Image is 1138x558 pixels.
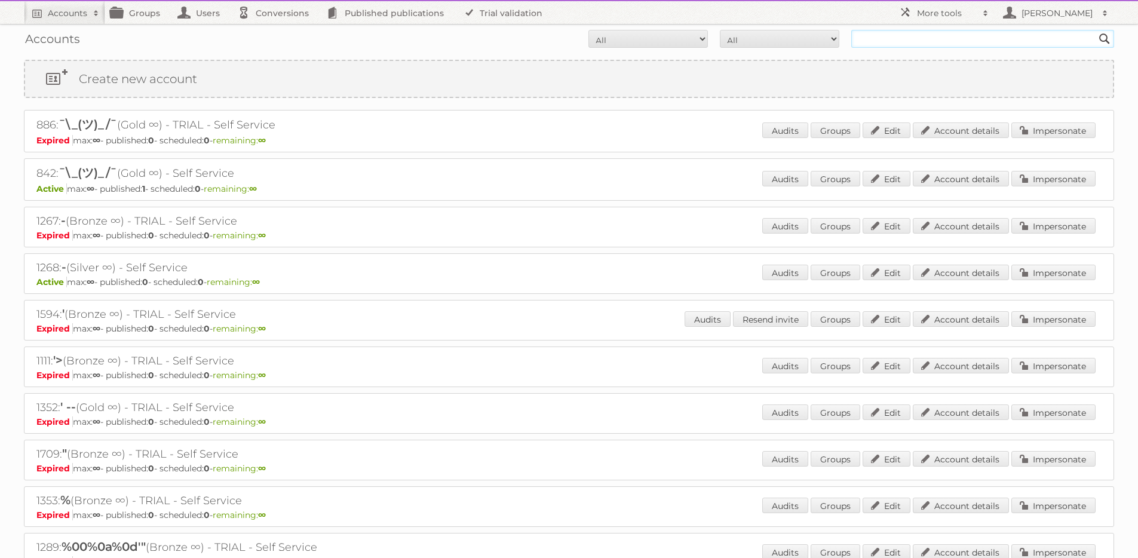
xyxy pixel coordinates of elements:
span: Active [36,183,67,194]
span: " [62,446,67,461]
a: Audits [762,358,808,373]
a: Impersonate [1011,451,1096,467]
h2: 842: (Gold ∞) - Self Service [36,165,455,182]
a: Edit [863,451,910,467]
a: Edit [863,498,910,513]
a: Edit [863,122,910,138]
span: remaining: [213,370,266,381]
a: Edit [863,311,910,327]
a: [PERSON_NAME] [995,1,1114,24]
span: Expired [36,230,73,241]
span: ' [62,306,65,321]
a: Audits [762,498,808,513]
strong: ∞ [258,230,266,241]
strong: 1 [142,183,145,194]
strong: ∞ [87,183,94,194]
a: Audits [762,451,808,467]
span: % [60,493,70,507]
strong: ∞ [93,230,100,241]
a: Edit [863,265,910,280]
a: Groups [811,218,860,234]
p: max: - published: - scheduled: - [36,183,1102,194]
span: remaining: [204,183,257,194]
a: Account details [913,122,1009,138]
span: ' -- [60,400,76,414]
p: max: - published: - scheduled: - [36,510,1102,520]
a: Groups [811,451,860,467]
strong: 0 [148,416,154,427]
span: ¯\_(ツ)_/¯ [59,117,117,131]
strong: 0 [148,135,154,146]
input: Search [1096,30,1114,48]
strong: ∞ [252,277,260,287]
a: Account details [913,218,1009,234]
a: Edit [863,404,910,420]
a: Impersonate [1011,265,1096,280]
a: Edit [863,171,910,186]
a: Edit [863,358,910,373]
a: Trial validation [456,1,554,24]
a: Audits [685,311,731,327]
span: remaining: [213,416,266,427]
strong: ∞ [258,370,266,381]
strong: 0 [148,370,154,381]
strong: 0 [148,323,154,334]
p: max: - published: - scheduled: - [36,370,1102,381]
strong: 0 [148,463,154,474]
strong: 0 [142,277,148,287]
p: max: - published: - scheduled: - [36,323,1102,334]
strong: 0 [204,230,210,241]
strong: ∞ [87,277,94,287]
h2: 1353: (Bronze ∞) - TRIAL - Self Service [36,493,455,508]
a: Account details [913,404,1009,420]
span: Active [36,277,67,287]
strong: 0 [204,510,210,520]
span: ¯\_(ツ)_/¯ [59,165,117,180]
strong: 0 [195,183,201,194]
span: Expired [36,323,73,334]
a: Impersonate [1011,358,1096,373]
strong: ∞ [258,510,266,520]
a: Impersonate [1011,171,1096,186]
a: Audits [762,265,808,280]
a: Account details [913,358,1009,373]
strong: ∞ [93,135,100,146]
h2: 1111: (Bronze ∞) - TRIAL - Self Service [36,353,455,369]
a: Resend invite [733,311,808,327]
p: max: - published: - scheduled: - [36,277,1102,287]
span: %00%0a%0d'" [62,539,146,554]
h2: 1352: (Gold ∞) - TRIAL - Self Service [36,400,455,415]
a: Account details [913,451,1009,467]
a: Impersonate [1011,122,1096,138]
p: max: - published: - scheduled: - [36,463,1102,474]
strong: 0 [204,323,210,334]
span: - [61,213,66,228]
span: remaining: [213,510,266,520]
a: Accounts [24,1,105,24]
span: Expired [36,416,73,427]
a: Impersonate [1011,498,1096,513]
a: Audits [762,404,808,420]
a: Groups [811,498,860,513]
strong: ∞ [258,323,266,334]
strong: 0 [204,370,210,381]
a: Impersonate [1011,218,1096,234]
strong: 0 [204,463,210,474]
a: Account details [913,498,1009,513]
span: remaining: [213,463,266,474]
h2: 1268: (Silver ∞) - Self Service [36,260,455,275]
span: Expired [36,510,73,520]
a: Groups [105,1,172,24]
h2: 886: (Gold ∞) - TRIAL - Self Service [36,116,455,134]
a: Account details [913,311,1009,327]
a: Account details [913,265,1009,280]
strong: ∞ [258,463,266,474]
strong: 0 [148,230,154,241]
a: Groups [811,404,860,420]
strong: ∞ [93,323,100,334]
span: Expired [36,370,73,381]
span: remaining: [213,135,266,146]
strong: ∞ [93,370,100,381]
a: Groups [811,358,860,373]
strong: 0 [148,510,154,520]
